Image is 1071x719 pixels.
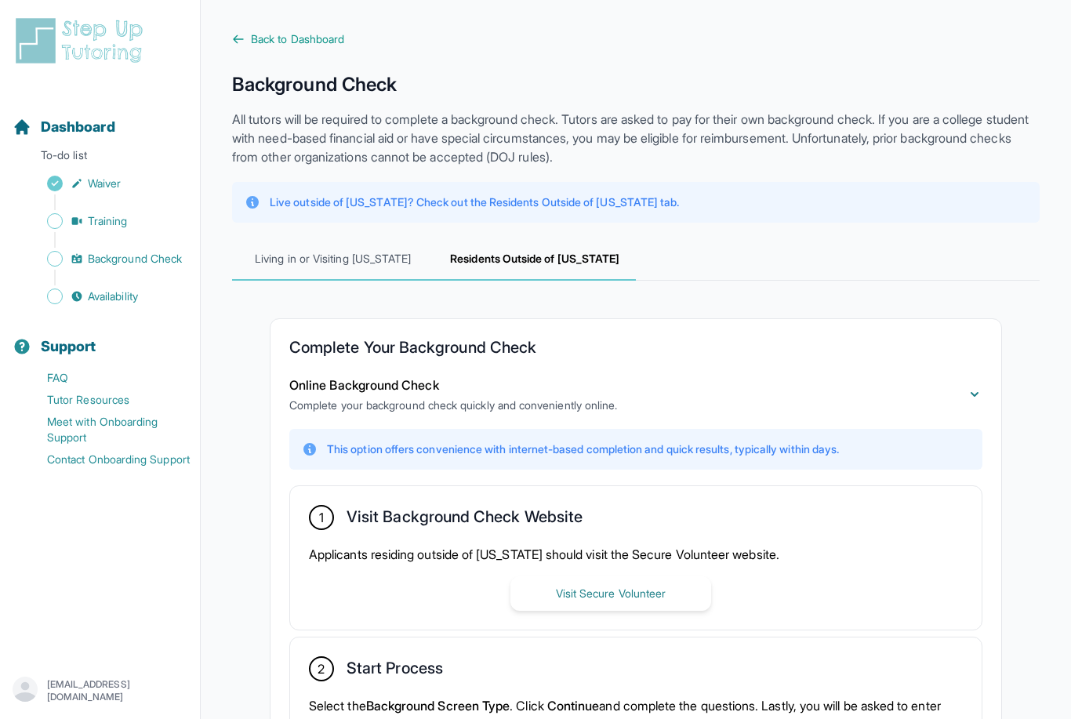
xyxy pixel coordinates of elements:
a: Background Check [13,248,200,270]
span: Availability [88,289,138,304]
a: Visit Secure Volunteer [510,585,711,601]
a: FAQ [13,367,200,389]
button: Dashboard [6,91,194,144]
button: Support [6,310,194,364]
nav: Tabs [232,238,1040,281]
h2: Complete Your Background Check [289,338,982,363]
span: Online Background Check [289,377,439,393]
span: Support [41,336,96,358]
span: Training [88,213,128,229]
p: Applicants residing outside of [US_STATE] should visit the Secure Volunteer website. [309,545,963,564]
a: Dashboard [13,116,115,138]
span: Back to Dashboard [251,31,344,47]
h2: Start Process [347,659,443,684]
p: Complete your background check quickly and conveniently online. [289,398,617,413]
a: Availability [13,285,200,307]
a: Training [13,210,200,232]
button: Online Background CheckComplete your background check quickly and conveniently online. [289,376,982,413]
img: logo [13,16,152,66]
span: Dashboard [41,116,115,138]
span: Waiver [88,176,121,191]
a: Contact Onboarding Support [13,448,200,470]
h2: Visit Background Check Website [347,507,583,532]
a: Back to Dashboard [232,31,1040,47]
p: All tutors will be required to complete a background check. Tutors are asked to pay for their own... [232,110,1040,166]
a: Meet with Onboarding Support [13,411,200,448]
p: To-do list [6,147,194,169]
span: Background Check [88,251,182,267]
p: This option offers convenience with internet-based completion and quick results, typically within... [327,441,839,457]
a: Tutor Resources [13,389,200,411]
span: 2 [318,659,325,678]
span: Living in or Visiting [US_STATE] [232,238,434,281]
h1: Background Check [232,72,1040,97]
span: Continue [547,698,600,714]
button: Visit Secure Volunteer [510,576,711,611]
p: Live outside of [US_STATE]? Check out the Residents Outside of [US_STATE] tab. [270,194,679,210]
p: [EMAIL_ADDRESS][DOMAIN_NAME] [47,678,187,703]
a: Waiver [13,172,200,194]
span: Background Screen Type [366,698,510,714]
span: Residents Outside of [US_STATE] [434,238,637,281]
button: [EMAIL_ADDRESS][DOMAIN_NAME] [13,677,187,705]
span: 1 [319,508,324,527]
